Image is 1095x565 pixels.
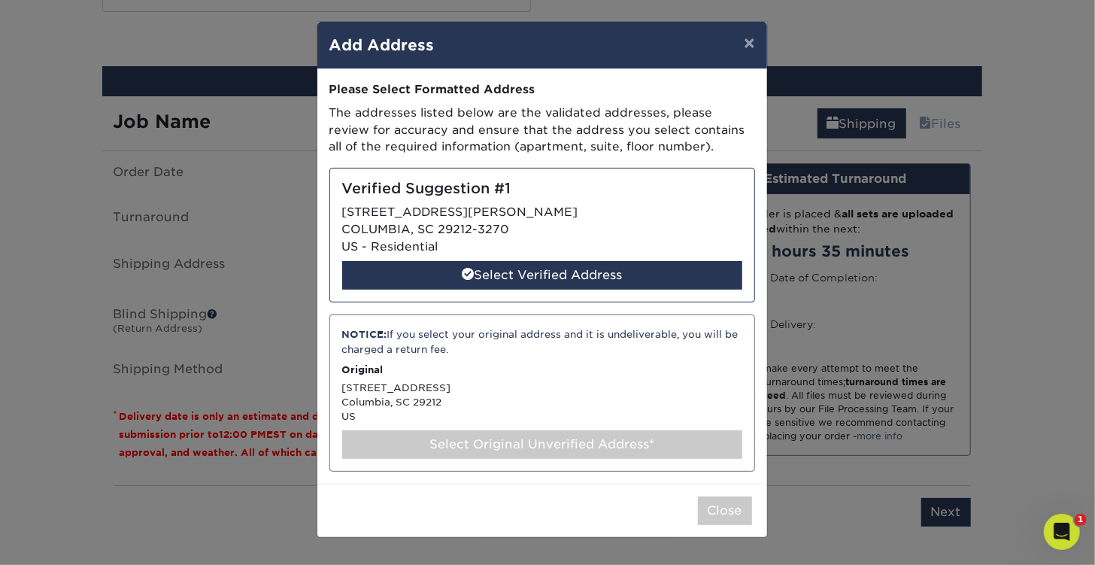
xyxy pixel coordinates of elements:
div: Select Original Unverified Address* [342,430,742,459]
div: [STREET_ADDRESS] Columbia, SC 29212 US [329,314,755,471]
button: × [732,22,766,64]
iframe: Intercom live chat [1044,514,1080,550]
div: If you select your original address and it is undeliverable, you will be charged a return fee. [342,327,742,357]
strong: NOTICE: [342,329,387,340]
div: Please Select Formatted Address [329,81,755,99]
p: Original [342,363,742,377]
h4: Add Address [329,34,755,56]
div: [STREET_ADDRESS][PERSON_NAME] COLUMBIA, SC 29212-3270 US - Residential [329,168,755,302]
h5: Verified Suggestion #1 [342,181,742,198]
p: The addresses listed below are the validated addresses, please review for accuracy and ensure tha... [329,105,755,156]
button: Close [698,497,752,525]
div: Select Verified Address [342,261,742,290]
span: 1 [1075,514,1087,526]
